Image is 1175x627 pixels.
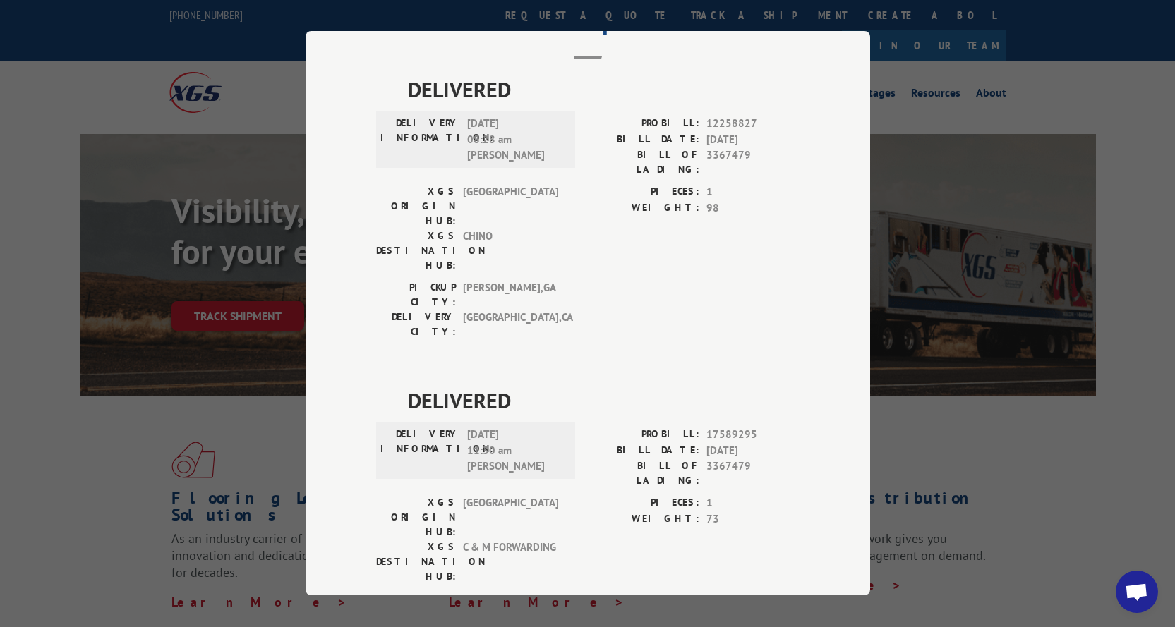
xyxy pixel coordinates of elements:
[706,443,800,459] span: [DATE]
[588,459,699,489] label: BILL OF LADING:
[706,200,800,217] span: 98
[588,496,699,512] label: PIECES:
[376,310,456,340] label: DELIVERY CITY:
[588,185,699,201] label: PIECES:
[376,592,456,621] label: PICKUP CITY:
[706,511,800,528] span: 73
[706,185,800,201] span: 1
[706,496,800,512] span: 1
[408,74,800,106] span: DELIVERED
[588,148,699,178] label: BILL OF LADING:
[463,185,558,229] span: [GEOGRAPHIC_DATA]
[467,116,562,164] span: [DATE] 08:28 am [PERSON_NAME]
[588,200,699,217] label: WEIGHT:
[380,116,460,164] label: DELIVERY INFORMATION:
[588,427,699,444] label: PROBILL:
[706,427,800,444] span: 17589295
[463,540,558,585] span: C & M FORWARDING
[467,427,562,475] span: [DATE] 11:30 am [PERSON_NAME]
[588,116,699,133] label: PROBILL:
[588,511,699,528] label: WEIGHT:
[463,310,558,340] span: [GEOGRAPHIC_DATA] , CA
[463,496,558,540] span: [GEOGRAPHIC_DATA]
[706,459,800,489] span: 3367479
[1116,571,1158,613] a: Open chat
[588,443,699,459] label: BILL DATE:
[706,116,800,133] span: 12258827
[463,592,558,621] span: [PERSON_NAME] , GA
[463,229,558,274] span: CHINO
[376,229,456,274] label: XGS DESTINATION HUB:
[463,281,558,310] span: [PERSON_NAME] , GA
[408,385,800,417] span: DELIVERED
[376,281,456,310] label: PICKUP CITY:
[376,496,456,540] label: XGS ORIGIN HUB:
[588,132,699,148] label: BILL DATE:
[706,132,800,148] span: [DATE]
[380,427,460,475] label: DELIVERY INFORMATION:
[376,185,456,229] label: XGS ORIGIN HUB:
[706,148,800,178] span: 3367479
[376,540,456,585] label: XGS DESTINATION HUB:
